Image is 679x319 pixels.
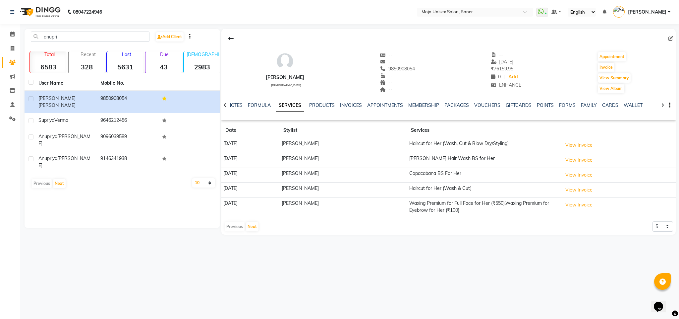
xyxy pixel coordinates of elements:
[276,100,304,112] a: SERVICES
[53,179,66,188] button: Next
[73,3,102,21] b: 08047224946
[562,185,595,195] button: View Invoice
[221,198,280,216] td: [DATE]
[228,102,243,108] a: NOTES
[407,198,560,216] td: Waxing Premium for Full Face for Her (₹550),Waxing Premium for Eyebrow for Her (₹100)
[221,153,280,168] td: [DATE]
[187,51,220,57] p: [DEMOGRAPHIC_DATA]
[271,84,301,87] span: [DEMOGRAPHIC_DATA]
[279,153,407,168] td: [PERSON_NAME]
[221,168,280,183] td: [DATE]
[562,155,595,165] button: View Invoice
[110,51,143,57] p: Lost
[248,102,271,108] a: FORMULA
[380,52,392,58] span: --
[407,138,560,153] td: Haircut for Her (Wash, Cut & Blow Dry/Styling)
[598,52,626,61] button: Appointment
[380,80,392,86] span: --
[266,74,304,81] div: [PERSON_NAME]
[407,123,560,138] th: Services
[34,76,96,91] th: User Name
[224,32,238,45] div: Back to Client
[380,66,415,72] span: 9850908054
[96,151,158,173] td: 9146341938
[279,183,407,198] td: [PERSON_NAME]
[279,198,407,216] td: [PERSON_NAME]
[96,76,158,91] th: Mobile No.
[221,183,280,198] td: [DATE]
[507,72,519,82] a: Add
[474,102,500,108] a: VOUCHERS
[71,51,105,57] p: Recent
[33,51,67,57] p: Total
[17,3,62,21] img: logo
[491,59,514,65] span: [DATE]
[407,153,560,168] td: [PERSON_NAME] Hair Wash BS for Her
[624,102,643,108] a: WALLET
[279,138,407,153] td: [PERSON_NAME]
[559,102,576,108] a: FORMS
[444,102,469,108] a: PACKAGES
[380,73,392,79] span: --
[491,52,503,58] span: --
[96,91,158,113] td: 9850908054
[184,63,220,71] strong: 2983
[54,117,68,123] span: Verma
[69,63,105,71] strong: 328
[491,74,501,80] span: 0
[340,102,362,108] a: INVOICES
[246,222,258,231] button: Next
[38,133,90,146] span: [PERSON_NAME]
[275,51,295,71] img: avatar
[279,168,407,183] td: [PERSON_NAME]
[651,292,672,312] iframe: chat widget
[491,66,513,72] span: 76159.95
[562,200,595,210] button: View Invoice
[598,63,614,72] button: Invoice
[562,140,595,150] button: View Invoice
[107,63,143,71] strong: 5631
[506,102,532,108] a: GIFTCARDS
[581,102,597,108] a: FAMILY
[407,168,560,183] td: Copacabana BS For Her
[491,66,494,72] span: ₹
[31,32,149,42] input: Search by Name/Mobile/Email/Code
[221,138,280,153] td: [DATE]
[491,82,522,88] span: ENHANCE
[628,9,666,16] span: [PERSON_NAME]
[309,102,335,108] a: PRODUCTS
[380,87,392,93] span: --
[38,133,57,139] span: Anupriya
[156,32,184,41] a: Add Client
[613,6,625,18] img: Sunita Netke
[503,73,505,80] span: |
[407,183,560,198] td: Haircut for Her (Wash & Cut)
[598,73,631,83] button: View Summary
[145,63,182,71] strong: 43
[96,113,158,129] td: 9646212456
[602,102,618,108] a: CARDS
[408,102,439,108] a: MEMBERSHIP
[598,84,624,93] button: View Album
[221,123,280,138] th: Date
[30,63,67,71] strong: 6583
[38,155,90,168] span: [PERSON_NAME]
[367,102,403,108] a: APPOINTMENTS
[38,155,57,161] span: Anupriya
[38,95,76,101] span: [PERSON_NAME]
[38,102,76,108] span: [PERSON_NAME]
[279,123,407,138] th: Stylist
[537,102,554,108] a: POINTS
[380,59,392,65] span: --
[96,129,158,151] td: 9096039589
[147,51,182,57] p: Due
[38,117,54,123] span: Supriya
[562,170,595,180] button: View Invoice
